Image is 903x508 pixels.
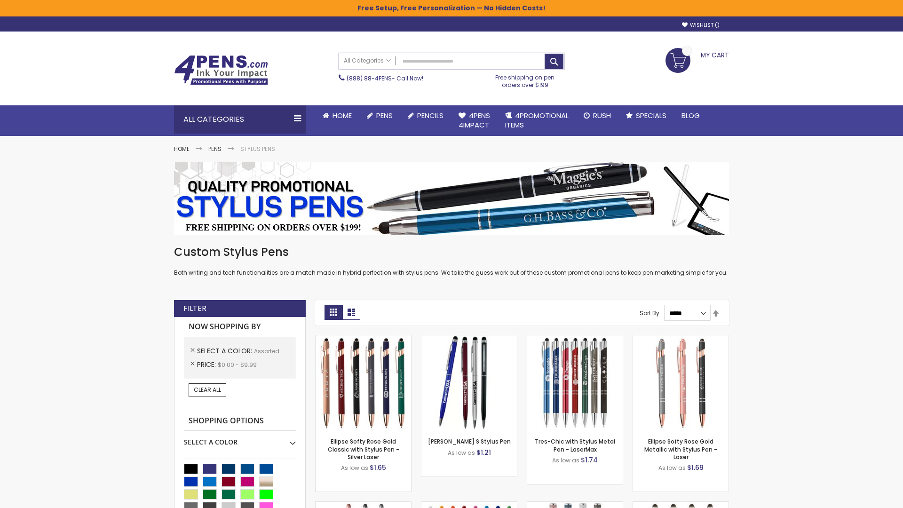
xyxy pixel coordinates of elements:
span: Rush [593,111,611,120]
span: Specials [636,111,666,120]
div: All Categories [174,105,306,134]
a: All Categories [339,53,396,69]
span: Clear All [194,386,221,394]
a: Specials [618,105,674,126]
a: Ellipse Softy Rose Gold Classic with Stylus Pen - Silver Laser [328,437,399,460]
span: Pens [376,111,393,120]
a: Wishlist [682,22,720,29]
span: Select A Color [197,346,254,356]
img: Ellipse Softy Rose Gold Classic with Stylus Pen - Silver Laser-Assorted [316,335,411,431]
a: Pencils [400,105,451,126]
a: Pens [208,145,222,153]
span: $1.74 [581,455,598,465]
span: $1.65 [370,463,386,472]
strong: Grid [325,305,342,320]
div: Select A Color [184,431,296,447]
a: 4PROMOTIONALITEMS [498,105,576,136]
strong: Shopping Options [184,411,296,431]
span: - Call Now! [347,74,423,82]
a: Rush [576,105,618,126]
h1: Custom Stylus Pens [174,245,729,260]
span: Blog [681,111,700,120]
img: Tres-Chic with Stylus Metal Pen - LaserMax-Assorted [527,335,623,431]
span: Price [197,360,218,369]
span: As low as [341,464,368,472]
a: Tres-Chic with Stylus Metal Pen - LaserMax-Assorted [527,335,623,343]
strong: Filter [183,303,206,314]
div: Free shipping on pen orders over $199 [486,70,565,89]
span: All Categories [344,57,391,64]
span: Home [333,111,352,120]
a: Ellipse Softy Rose Gold Classic with Stylus Pen - Silver Laser-Assorted [316,335,411,343]
label: Sort By [640,309,659,317]
a: [PERSON_NAME] S Stylus Pen [428,437,511,445]
span: $1.69 [687,463,704,472]
span: $0.00 - $9.99 [218,361,257,369]
span: 4Pens 4impact [459,111,490,130]
a: (888) 88-4PENS [347,74,392,82]
a: Home [315,105,359,126]
a: Pens [359,105,400,126]
img: Ellipse Softy Rose Gold Metallic with Stylus Pen - Laser-Assorted [633,335,729,431]
strong: Stylus Pens [240,145,275,153]
span: Assorted [254,347,279,355]
a: Clear All [189,383,226,397]
a: Meryl S Stylus Pen-Assorted [421,335,517,343]
img: 4Pens Custom Pens and Promotional Products [174,55,268,85]
span: As low as [552,456,579,464]
span: $1.21 [476,448,491,457]
a: Home [174,145,190,153]
span: 4PROMOTIONAL ITEMS [505,111,569,130]
a: 4Pens4impact [451,105,498,136]
a: Blog [674,105,707,126]
span: As low as [658,464,686,472]
span: As low as [448,449,475,457]
strong: Now Shopping by [184,317,296,337]
a: Ellipse Softy Rose Gold Metallic with Stylus Pen - Laser-Assorted [633,335,729,343]
img: Stylus Pens [174,162,729,235]
a: Tres-Chic with Stylus Metal Pen - LaserMax [535,437,615,453]
div: Both writing and tech functionalities are a match made in hybrid perfection with stylus pens. We ... [174,245,729,277]
img: Meryl S Stylus Pen-Assorted [421,335,517,431]
a: Ellipse Softy Rose Gold Metallic with Stylus Pen - Laser [644,437,717,460]
span: Pencils [417,111,444,120]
